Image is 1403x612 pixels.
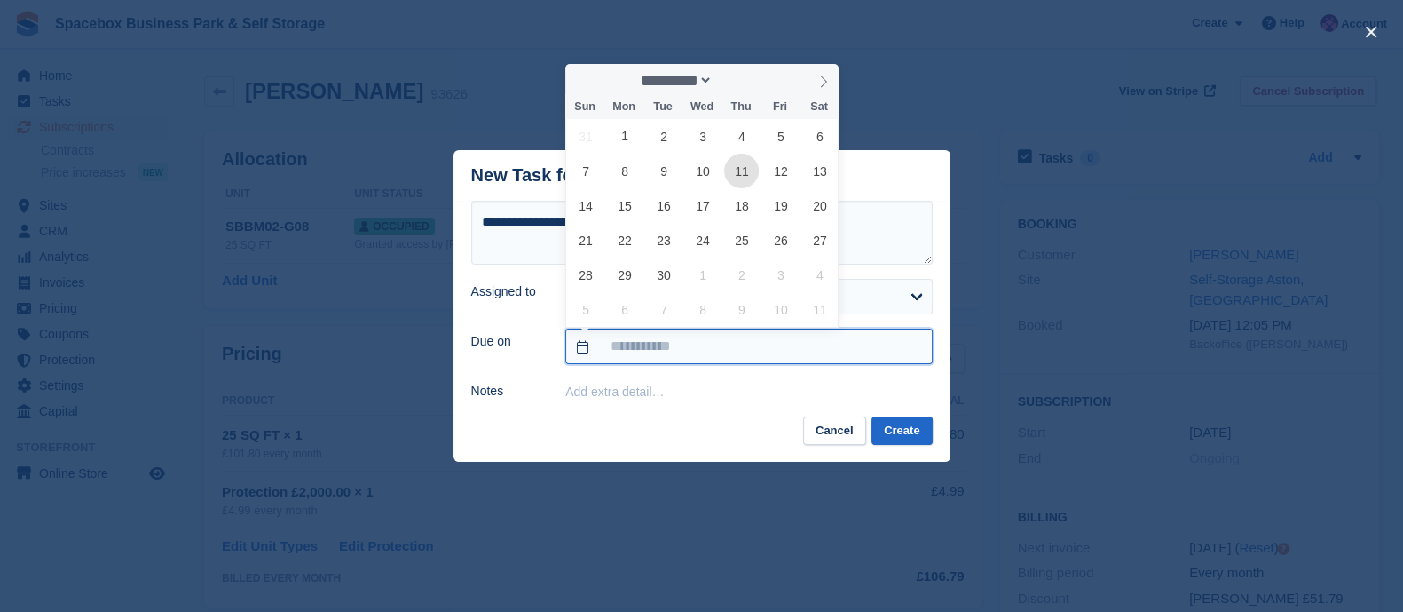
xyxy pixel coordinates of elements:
span: Wed [682,101,721,113]
span: September 3, 2025 [685,119,720,154]
span: Sat [800,101,839,113]
span: Sun [565,101,604,113]
span: Mon [604,101,643,113]
span: September 9, 2025 [647,154,682,188]
button: close [1357,18,1385,46]
span: September 10, 2025 [685,154,720,188]
label: Notes [471,382,545,401]
span: October 1, 2025 [685,258,720,292]
span: September 20, 2025 [802,188,837,223]
span: September 26, 2025 [763,223,798,258]
button: Create [871,417,932,446]
span: September 7, 2025 [569,154,603,188]
span: September 5, 2025 [763,119,798,154]
span: August 31, 2025 [569,119,603,154]
div: New Task for Subscription #93626 [471,165,758,186]
span: September 16, 2025 [647,188,682,223]
span: September 29, 2025 [608,258,642,292]
span: September 17, 2025 [685,188,720,223]
span: September 24, 2025 [685,223,720,258]
span: September 13, 2025 [802,154,837,188]
span: September 1, 2025 [608,119,642,154]
span: Fri [761,101,800,113]
span: October 3, 2025 [763,258,798,292]
span: September 23, 2025 [647,223,682,258]
span: September 18, 2025 [724,188,759,223]
span: October 2, 2025 [724,258,759,292]
span: September 27, 2025 [802,223,837,258]
label: Assigned to [471,282,545,301]
span: September 4, 2025 [724,119,759,154]
span: Tue [643,101,682,113]
label: Due on [471,332,545,351]
span: September 6, 2025 [802,119,837,154]
span: September 22, 2025 [608,223,642,258]
span: October 8, 2025 [685,292,720,327]
span: October 4, 2025 [802,258,837,292]
span: September 19, 2025 [763,188,798,223]
button: Cancel [803,417,866,446]
span: September 2, 2025 [647,119,682,154]
select: Month [635,71,713,90]
span: October 9, 2025 [724,292,759,327]
span: September 25, 2025 [724,223,759,258]
span: October 6, 2025 [608,292,642,327]
span: September 28, 2025 [569,258,603,292]
span: September 14, 2025 [569,188,603,223]
span: September 8, 2025 [608,154,642,188]
span: September 30, 2025 [647,258,682,292]
span: October 7, 2025 [647,292,682,327]
button: Add extra detail… [565,385,664,399]
span: October 5, 2025 [569,292,603,327]
span: September 21, 2025 [569,223,603,258]
input: Year [713,71,768,90]
span: September 11, 2025 [724,154,759,188]
span: October 11, 2025 [802,292,837,327]
span: September 15, 2025 [608,188,642,223]
span: October 10, 2025 [763,292,798,327]
span: Thu [721,101,761,113]
span: September 12, 2025 [763,154,798,188]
